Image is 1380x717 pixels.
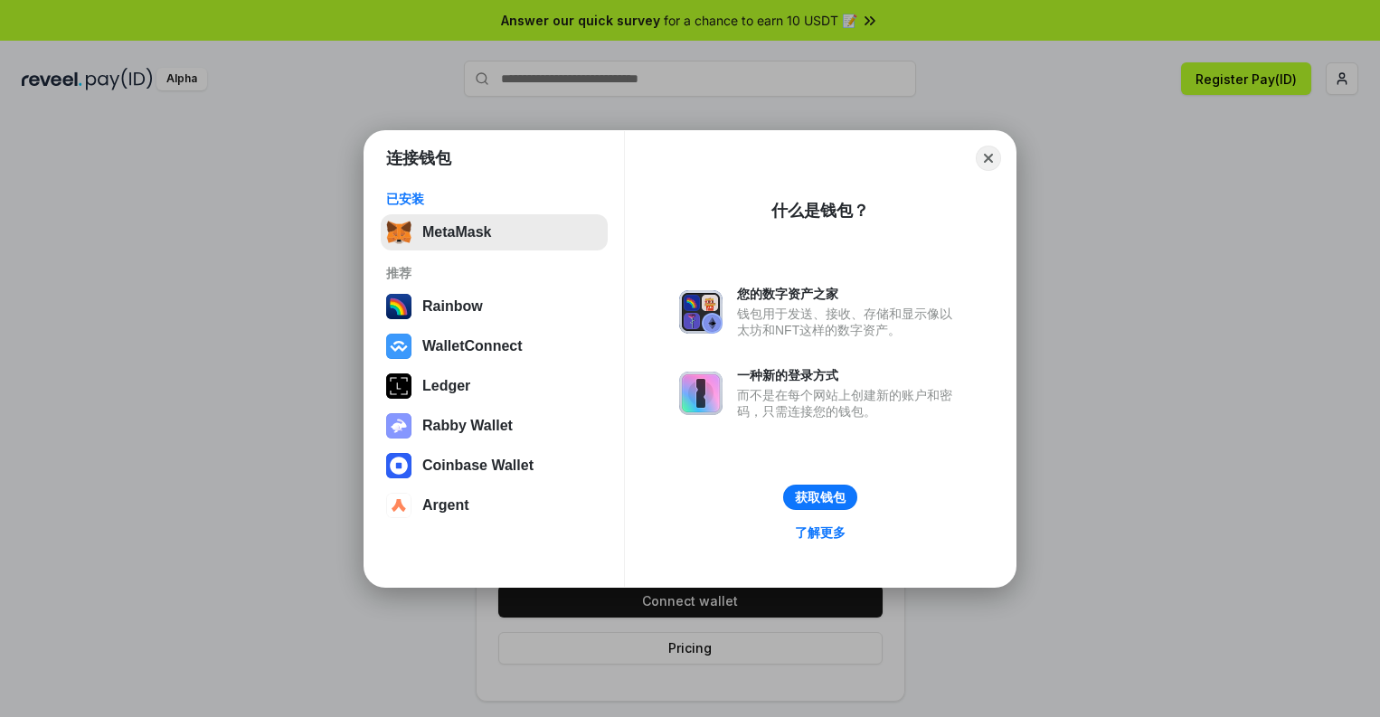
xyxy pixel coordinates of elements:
img: svg+xml,%3Csvg%20width%3D%22120%22%20height%3D%22120%22%20viewBox%3D%220%200%20120%20120%22%20fil... [386,294,411,319]
button: Ledger [381,368,608,404]
div: 您的数字资产之家 [737,286,961,302]
button: Close [976,146,1001,171]
div: Argent [422,497,469,514]
div: WalletConnect [422,338,523,354]
button: 获取钱包 [783,485,857,510]
img: svg+xml,%3Csvg%20xmlns%3D%22http%3A%2F%2Fwww.w3.org%2F2000%2Fsvg%22%20fill%3D%22none%22%20viewBox... [679,290,723,334]
button: MetaMask [381,214,608,250]
img: svg+xml,%3Csvg%20xmlns%3D%22http%3A%2F%2Fwww.w3.org%2F2000%2Fsvg%22%20fill%3D%22none%22%20viewBox... [386,413,411,439]
a: 了解更多 [784,521,856,544]
div: Rabby Wallet [422,418,513,434]
img: svg+xml,%3Csvg%20fill%3D%22none%22%20height%3D%2233%22%20viewBox%3D%220%200%2035%2033%22%20width%... [386,220,411,245]
div: 已安装 [386,191,602,207]
div: Coinbase Wallet [422,458,534,474]
h1: 连接钱包 [386,147,451,169]
button: Coinbase Wallet [381,448,608,484]
div: 推荐 [386,265,602,281]
div: 钱包用于发送、接收、存储和显示像以太坊和NFT这样的数字资产。 [737,306,961,338]
img: svg+xml,%3Csvg%20width%3D%2228%22%20height%3D%2228%22%20viewBox%3D%220%200%2028%2028%22%20fill%3D... [386,453,411,478]
img: svg+xml,%3Csvg%20width%3D%2228%22%20height%3D%2228%22%20viewBox%3D%220%200%2028%2028%22%20fill%3D... [386,493,411,518]
img: svg+xml,%3Csvg%20width%3D%2228%22%20height%3D%2228%22%20viewBox%3D%220%200%2028%2028%22%20fill%3D... [386,334,411,359]
button: Argent [381,487,608,524]
div: 一种新的登录方式 [737,367,961,383]
button: WalletConnect [381,328,608,364]
div: Rainbow [422,298,483,315]
button: Rainbow [381,288,608,325]
img: svg+xml,%3Csvg%20xmlns%3D%22http%3A%2F%2Fwww.w3.org%2F2000%2Fsvg%22%20fill%3D%22none%22%20viewBox... [679,372,723,415]
div: MetaMask [422,224,491,241]
button: Rabby Wallet [381,408,608,444]
div: Ledger [422,378,470,394]
div: 而不是在每个网站上创建新的账户和密码，只需连接您的钱包。 [737,387,961,420]
div: 了解更多 [795,524,846,541]
div: 什么是钱包？ [771,200,869,222]
img: svg+xml,%3Csvg%20xmlns%3D%22http%3A%2F%2Fwww.w3.org%2F2000%2Fsvg%22%20width%3D%2228%22%20height%3... [386,373,411,399]
div: 获取钱包 [795,489,846,505]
